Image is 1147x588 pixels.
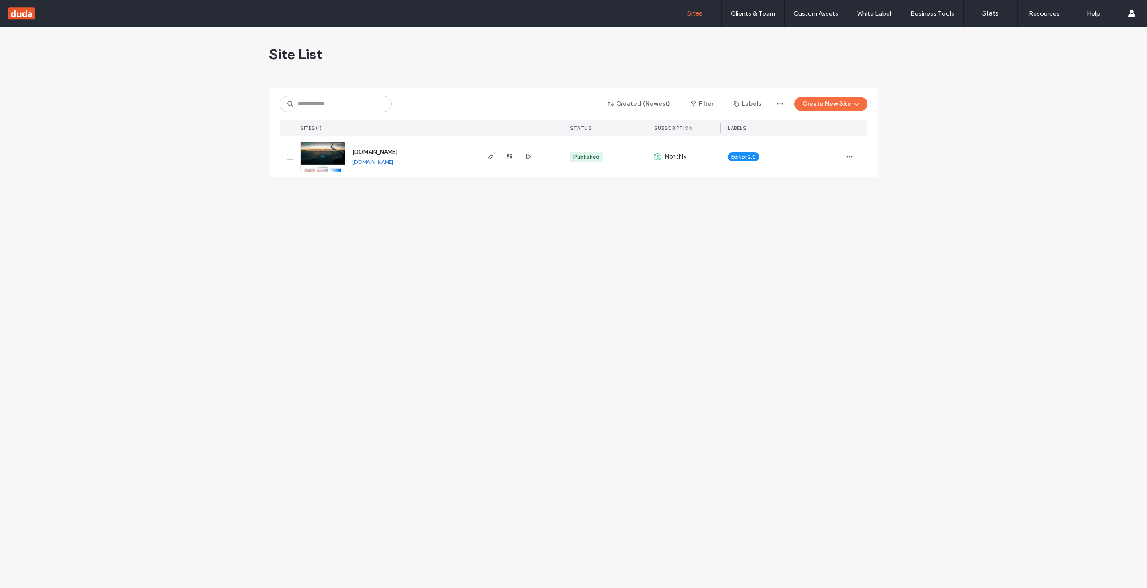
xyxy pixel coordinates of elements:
[654,125,692,131] span: SUBSCRIPTION
[910,10,954,17] label: Business Tools
[665,152,686,161] span: Monthly
[352,149,397,155] a: [DOMAIN_NAME]
[728,125,746,131] span: LABELS
[687,9,703,17] label: Sites
[570,125,591,131] span: STATUS
[352,159,393,165] a: [DOMAIN_NAME]
[982,9,999,17] label: Stats
[269,45,322,63] span: Site List
[1029,10,1060,17] label: Resources
[726,97,769,111] button: Labels
[857,10,891,17] label: White Label
[1087,10,1100,17] label: Help
[793,10,838,17] label: Custom Assets
[600,97,678,111] button: Created (Newest)
[682,97,722,111] button: Filter
[573,153,599,161] div: Published
[300,125,322,131] span: SITES (1)
[731,10,775,17] label: Clients & Team
[794,97,867,111] button: Create New Site
[731,153,756,161] span: Editor 2.0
